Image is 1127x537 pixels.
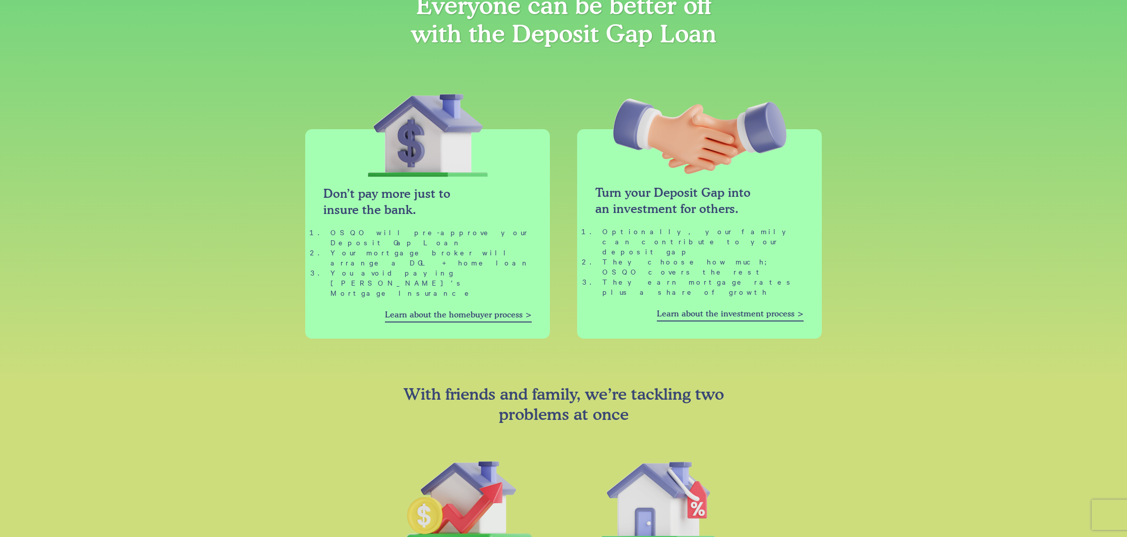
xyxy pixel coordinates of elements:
[602,226,804,256] li: Optionally, your family can contribute to your deposit gap
[330,227,532,247] li: OSQO will pre-approve your Deposit Gap Loan
[330,267,532,298] li: You avoid paying [PERSON_NAME]’s Mortgage Insurance
[449,309,532,319] span: homebuyer process >
[366,93,489,177] img: Home with dollar sign
[385,307,532,323] a: Learn about the homebuyer process >
[602,277,804,297] li: They earn mortgage rates plus a share of growth
[323,186,485,218] h4: Don’t pay more just to insure the bank.
[657,306,804,321] a: Learn about the investment process >
[402,384,725,424] h3: With friends and family, we’re tackling two problems at once
[602,256,804,277] li: They choose how much; OSQO covers the rest
[595,185,757,217] h4: Turn your Deposit Gap into an investment for others.
[330,247,532,267] li: Your mortgage broker will arrange a DGL + home loan
[607,93,792,176] img: Hand shake
[721,308,804,318] span: investment process >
